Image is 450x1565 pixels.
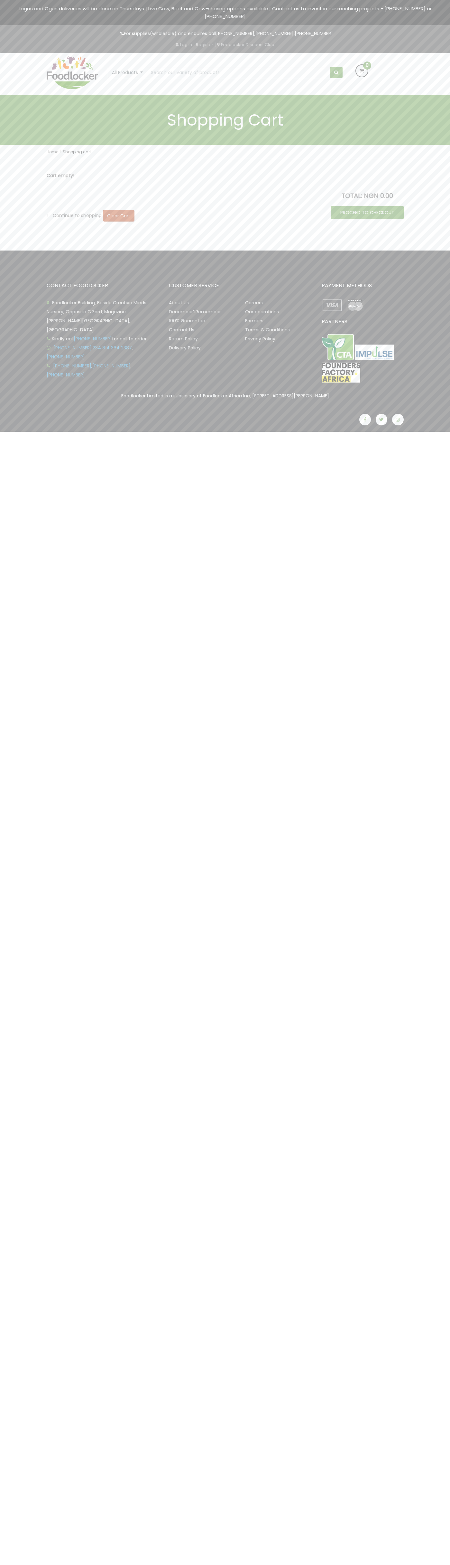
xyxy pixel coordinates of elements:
[47,149,58,155] a: Home
[245,318,263,324] a: Farmers
[47,345,133,360] span: , ,
[108,67,147,78] button: All Products
[355,345,394,360] img: Impulse
[322,283,404,289] h3: PAYMENT METHODS
[47,212,103,219] a: Continue to shopping
[47,283,159,289] h3: CONTACT FOODLOCKER
[74,336,112,342] a: [PHONE_NUMBER]
[295,30,333,37] a: [PHONE_NUMBER]
[53,345,92,351] a: [PHONE_NUMBER]
[47,372,85,378] a: [PHONE_NUMBER]
[47,30,404,37] p: For supplies(wholesale) and enquires call , ,
[19,5,432,20] span: Lagos and Ogun deliveries will be done on Thursdays | Live Cow, Beef and Cow-sharing options avai...
[245,327,290,333] a: Terms & Conditions
[196,42,213,48] a: Register
[47,354,85,360] a: [PHONE_NUMBER]
[53,212,102,219] span: Continue to shopping
[169,283,312,289] h3: CUSTOMER SERVICE
[322,363,360,383] img: FFA
[344,298,366,312] img: payment
[322,298,343,312] img: payment
[103,210,134,222] a: Clear Cart
[169,336,198,342] a: Return Policy
[47,111,404,129] h1: Shopping Cart
[169,299,189,306] a: About Us
[93,345,132,351] a: 234 814 364 2387
[47,299,146,333] span: Foodlocker Building, Beside Creative Minds Nursery, Opposite C.Zard, Magazine [PERSON_NAME][GEOGR...
[47,336,147,342] span: Kindly call for call to order
[331,192,404,200] p: TOTAL: NGN 0.00
[147,67,330,78] input: Search our variety of products
[322,334,354,360] img: CTA
[169,345,201,351] a: Delivery Policy
[47,56,98,89] img: FoodLocker
[169,308,221,315] a: December2Remember
[169,318,205,324] a: 100% Guarantee
[245,308,279,315] a: Our operations
[245,336,275,342] a: Privacy Policy
[176,42,192,48] a: Log in
[217,42,274,48] a: Foodlocker Discount Club
[216,30,254,37] a: [PHONE_NUMBER]
[215,41,216,48] span: |
[363,62,371,70] span: 0
[47,172,74,179] strong: Cart empty!
[53,363,91,369] a: [PHONE_NUMBER]
[331,206,404,219] a: PROCEED TO CHECKOUT
[42,392,409,400] div: Foodlocker Limited is a subsidiary of Foodlocker Africa Inc, [STREET_ADDRESS][PERSON_NAME]
[169,327,194,333] a: Contact Us
[92,363,131,369] a: [PHONE_NUMBER]
[322,319,404,325] h3: PARTNERS
[255,30,294,37] a: [PHONE_NUMBER]
[47,363,132,378] span: , ,
[245,299,263,306] a: Careers
[193,41,195,48] span: |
